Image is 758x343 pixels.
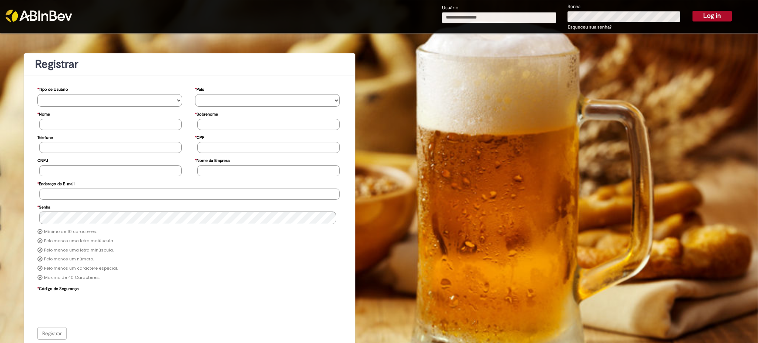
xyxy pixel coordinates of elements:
a: Esqueceu sua senha? [568,24,611,30]
button: Log in [692,11,732,21]
h1: Registrar [35,58,344,70]
label: Pelo menos uma letra maiúscula. [44,238,114,244]
label: Endereço de E-mail [37,178,74,189]
label: Senha [567,3,581,10]
label: Máximo de 40 Caracteres. [44,275,100,281]
img: ABInbev-white.png [6,10,72,22]
label: Pelo menos um caractere especial. [44,266,118,272]
iframe: reCAPTCHA [39,293,152,322]
label: Mínimo de 10 caracteres. [44,229,97,235]
label: Telefone [37,131,53,142]
label: CPF [195,131,204,142]
label: Nome [37,108,50,119]
label: Pelo menos uma letra minúscula. [44,247,114,253]
label: Código de Segurança [37,283,79,293]
label: Sobrenome [195,108,218,119]
label: CNPJ [37,154,48,165]
label: Senha [37,201,50,212]
label: Usuário [442,4,459,11]
label: País [195,83,204,94]
label: Pelo menos um número. [44,256,94,262]
label: Tipo de Usuário [37,83,68,94]
label: Nome da Empresa [195,154,230,165]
